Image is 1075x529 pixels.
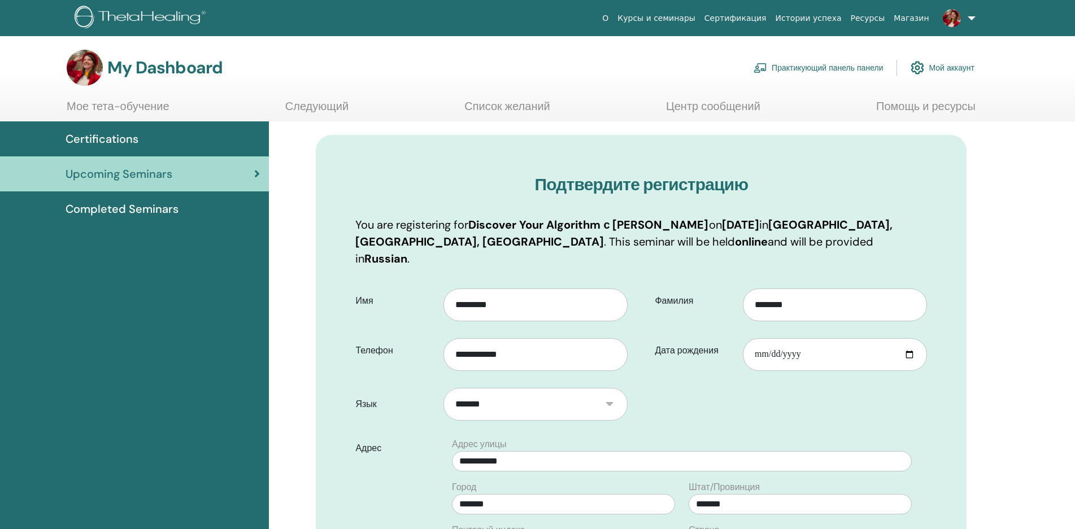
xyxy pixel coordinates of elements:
[107,58,223,78] h3: My Dashboard
[464,99,550,121] a: Список желаний
[598,8,613,29] a: О
[754,63,767,73] img: chalkboard-teacher.svg
[347,340,443,361] label: Телефон
[452,438,506,451] label: Адрес улицы
[689,480,760,494] label: Штат/Провинция
[355,216,927,267] p: You are registering for on in . This seminar will be held and will be provided in .
[285,99,349,121] a: Следующий
[355,174,927,195] h3: Подтвердите регистрацию
[722,217,759,232] b: [DATE]
[646,340,743,361] label: Дата рождения
[67,50,103,86] img: default.jpg
[75,6,210,31] img: logo.png
[468,217,708,232] b: Discover Your Algorithm с [PERSON_NAME]
[66,200,179,217] span: Completed Seminars
[347,394,443,415] label: Язык
[700,8,771,29] a: Сертификация
[347,438,445,459] label: Адрес
[347,290,443,312] label: Имя
[943,9,961,27] img: default.jpg
[754,55,883,80] a: Практикующий панель панели
[735,234,768,249] b: online
[364,251,407,266] b: Russian
[889,8,933,29] a: Магазин
[911,55,974,80] a: Мой аккаунт
[452,480,476,494] label: Город
[846,8,890,29] a: Ресурсы
[67,99,169,121] a: Мое тета-обучение
[613,8,700,29] a: Курсы и семинары
[666,99,760,121] a: Центр сообщений
[66,165,172,182] span: Upcoming Seminars
[876,99,976,121] a: Помощь и ресурсы
[771,8,846,29] a: Истории успеха
[646,290,743,312] label: Фамилия
[911,58,924,77] img: cog.svg
[66,130,138,147] span: Certifications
